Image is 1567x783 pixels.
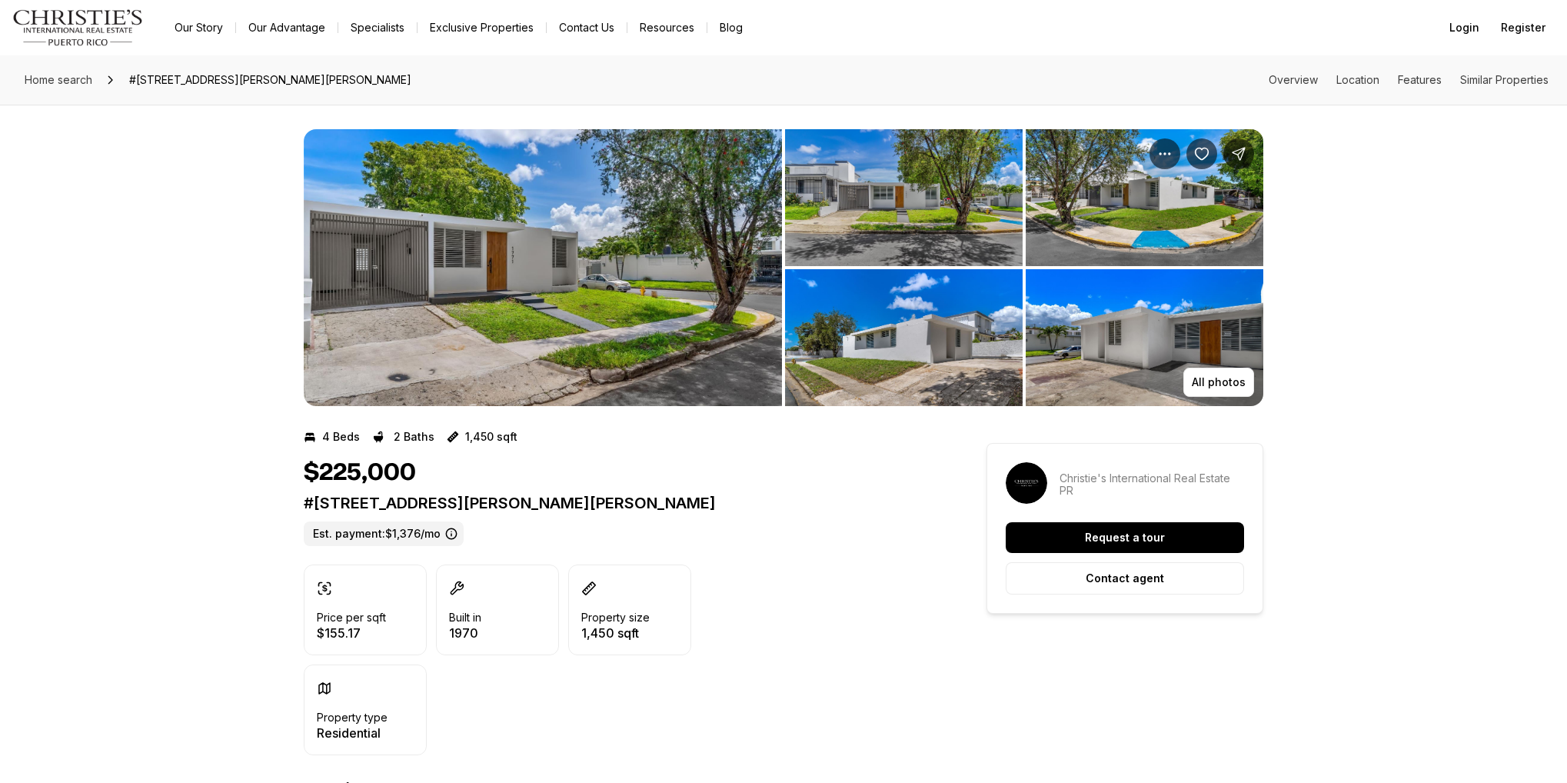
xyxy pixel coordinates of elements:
p: 1970 [449,627,481,639]
a: Skip to: Similar Properties [1460,73,1549,86]
p: 4 Beds [322,431,360,443]
p: 2 Baths [394,431,434,443]
button: Share Property: #1771 CALLE LEO [1223,138,1254,169]
button: View image gallery [1026,129,1263,266]
h1: $225,000 [304,458,416,488]
p: Property type [317,711,388,724]
a: Specialists [338,17,417,38]
a: Home search [18,68,98,92]
a: Resources [627,17,707,38]
span: Login [1449,22,1479,34]
label: Est. payment: $1,376/mo [304,521,464,546]
span: Register [1501,22,1545,34]
a: Exclusive Properties [418,17,546,38]
p: Property size [581,611,650,624]
a: Blog [707,17,755,38]
p: All photos [1192,376,1246,388]
a: Skip to: Overview [1269,73,1318,86]
button: Register [1492,12,1555,43]
button: Save Property: #1771 CALLE LEO [1186,138,1217,169]
span: #[STREET_ADDRESS][PERSON_NAME][PERSON_NAME] [123,68,418,92]
button: View image gallery [1026,269,1263,406]
p: Built in [449,611,481,624]
img: logo [12,9,144,46]
button: Property options [1149,138,1180,169]
p: 1,450 sqft [581,627,650,639]
button: Contact agent [1006,562,1244,595]
button: View image gallery [785,269,1023,406]
a: Our Advantage [236,17,338,38]
p: Request a tour [1085,531,1165,544]
a: Our Story [162,17,235,38]
button: Login [1440,12,1489,43]
p: Contact agent [1086,572,1164,585]
a: Skip to: Features [1398,73,1442,86]
a: Skip to: Location [1336,73,1379,86]
button: View image gallery [304,129,782,406]
div: Listing Photos [304,129,1263,406]
p: $155.17 [317,627,386,639]
button: View image gallery [785,129,1023,266]
p: Price per sqft [317,611,386,624]
p: Christie's International Real Estate PR [1060,472,1244,497]
p: Residential [317,727,388,739]
span: Home search [25,73,92,86]
button: All photos [1183,368,1254,397]
button: Request a tour [1006,522,1244,553]
p: 1,450 sqft [465,431,517,443]
li: 2 of 9 [785,129,1263,406]
p: #[STREET_ADDRESS][PERSON_NAME][PERSON_NAME] [304,494,931,512]
button: Contact Us [547,17,627,38]
li: 1 of 9 [304,129,782,406]
nav: Page section menu [1269,74,1549,86]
